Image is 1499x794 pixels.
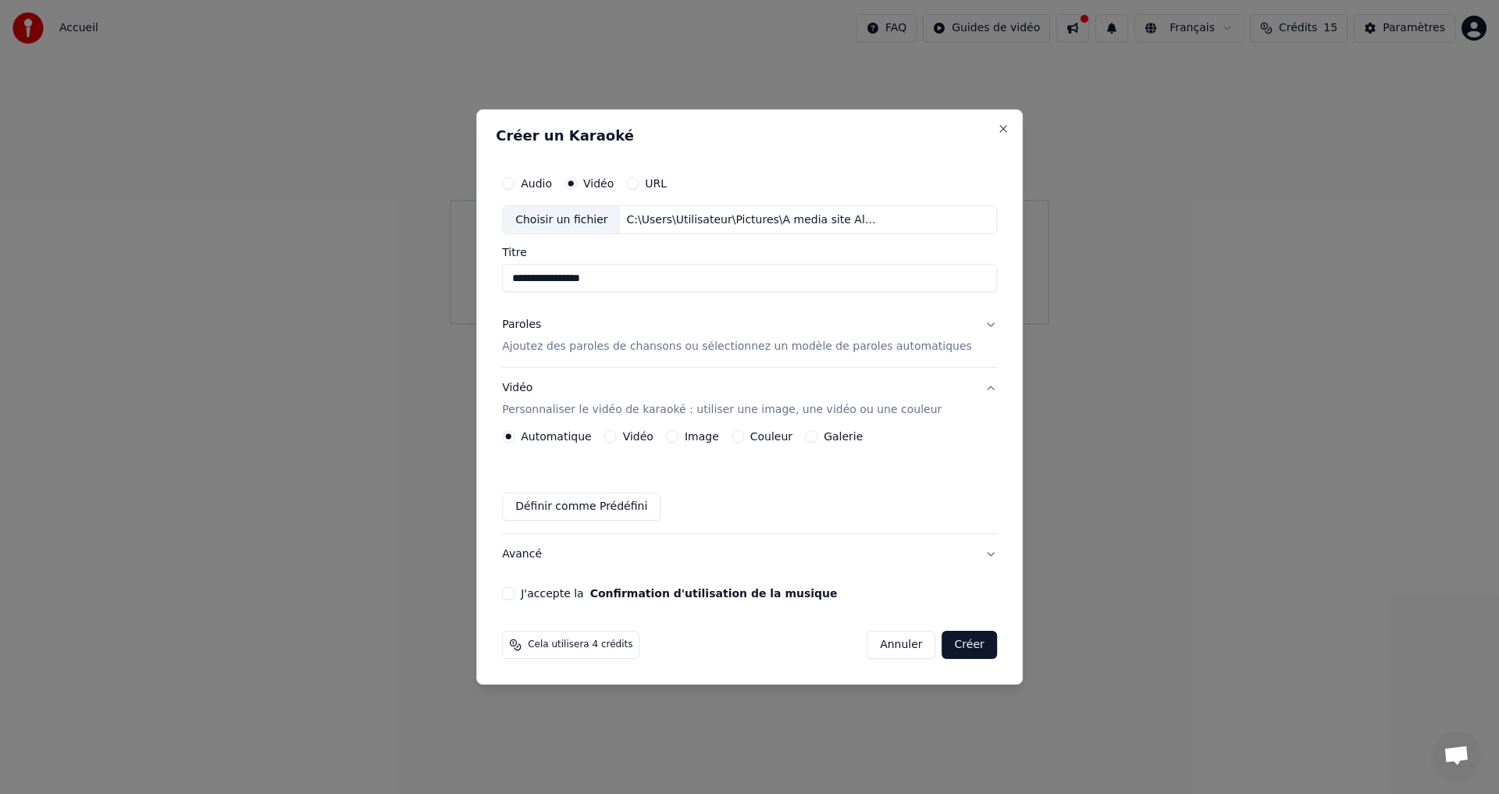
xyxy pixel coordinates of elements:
[502,493,660,521] button: Définir comme Prédéfini
[521,178,552,189] label: Audio
[502,340,972,355] p: Ajoutez des paroles de chansons ou sélectionnez un modèle de paroles automatiques
[528,639,632,651] span: Cela utilisera 4 crédits
[583,178,614,189] label: Vidéo
[824,431,863,442] label: Galerie
[521,431,591,442] label: Automatique
[623,431,653,442] label: Vidéo
[502,381,942,418] div: Vidéo
[645,178,667,189] label: URL
[502,369,997,431] button: VidéoPersonnaliser le vidéo de karaoké : utiliser une image, une vidéo ou une couleur
[502,318,541,333] div: Paroles
[502,430,997,533] div: VidéoPersonnaliser le vidéo de karaoké : utiliser une image, une vidéo ou une couleur
[496,129,1003,143] h2: Créer un Karaoké
[685,431,719,442] label: Image
[521,588,837,599] label: J'accepte la
[621,212,886,228] div: C:\Users\Utilisateur\Pictures\A media site Alto\Youtube video\le desert de gobi.mp4
[750,431,792,442] label: Couleur
[502,402,942,418] p: Personnaliser le vidéo de karaoké : utiliser une image, une vidéo ou une couleur
[502,305,997,368] button: ParolesAjoutez des paroles de chansons ou sélectionnez un modèle de paroles automatiques
[503,206,620,234] div: Choisir un fichier
[502,247,997,258] label: Titre
[942,631,997,659] button: Créer
[590,588,838,599] button: J'accepte la
[502,534,997,575] button: Avancé
[867,631,935,659] button: Annuler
